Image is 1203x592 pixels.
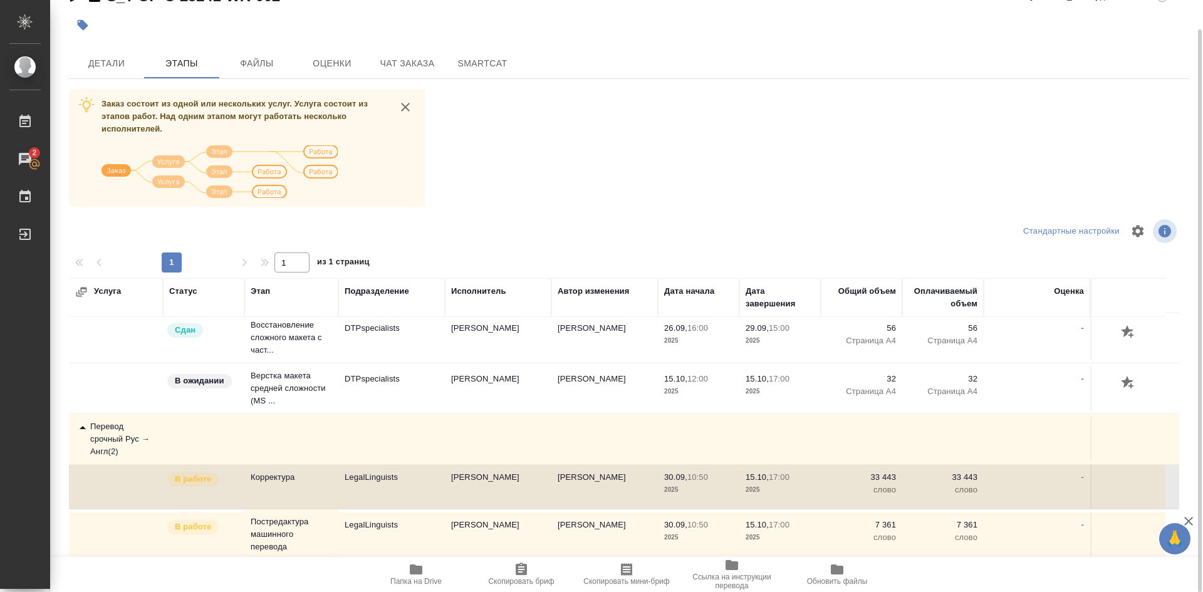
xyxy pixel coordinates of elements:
p: 26.09, [664,323,687,333]
p: 7 361 [827,519,896,531]
span: Файлы [227,56,287,71]
p: 33 443 [909,471,977,484]
span: Настроить таблицу [1123,216,1153,246]
span: Чат заказа [377,56,437,71]
td: [PERSON_NAME] [445,465,551,509]
p: В работе [175,473,211,486]
p: 2025 [664,484,733,496]
p: Постредактура машинного перевода [251,516,332,553]
span: из 1 страниц [317,254,370,273]
td: [PERSON_NAME] [551,316,658,360]
p: 15.10, [746,374,769,383]
a: 2 [3,143,47,175]
span: Скопировать бриф [488,577,554,586]
a: - [1081,374,1084,383]
p: 2025 [746,484,815,496]
p: слово [909,531,977,544]
span: Папка на Drive [390,577,442,586]
div: Дата завершения [746,285,815,310]
td: [PERSON_NAME] [551,366,658,410]
p: 2025 [664,531,733,544]
div: Дата начала [664,285,714,298]
p: В работе [175,521,211,533]
p: 15.10, [746,472,769,482]
p: слово [909,484,977,496]
p: 29.09, [746,323,769,333]
p: Страница А4 [909,335,977,347]
button: Добавить тэг [69,11,96,39]
p: 2025 [746,531,815,544]
span: Скопировать мини-бриф [583,577,669,586]
span: SmartCat [452,56,513,71]
td: [PERSON_NAME] [445,512,551,556]
p: 15:00 [769,323,789,333]
p: Восстановление сложного макета с част... [251,319,332,356]
p: 30.09, [664,520,687,529]
a: - [1081,323,1084,333]
div: Услуга [75,285,200,298]
td: DTPspecialists [338,366,445,410]
p: Страница А4 [827,335,896,347]
p: 15.10, [664,374,687,383]
div: Этап [251,285,270,298]
p: 32 [827,373,896,385]
p: Верстка макета средней сложности (MS ... [251,370,332,407]
a: - [1081,520,1084,529]
span: Оценки [302,56,362,71]
p: 12:00 [687,374,708,383]
span: Заказ состоит из одной или нескольких услуг. Услуга состоит из этапов работ. Над одним этапом мог... [102,99,368,133]
p: 16:00 [687,323,708,333]
p: 17:00 [769,520,789,529]
p: 2025 [664,335,733,347]
p: 2025 [664,385,733,398]
button: Добавить оценку [1118,373,1139,394]
div: split button [1020,222,1123,241]
div: Статус [169,285,197,298]
span: Ссылка на инструкции перевода [687,573,777,590]
span: 2 [24,147,44,159]
button: Добавить оценку [1118,322,1139,343]
p: 56 [909,322,977,335]
p: 17:00 [769,374,789,383]
button: Папка на Drive [363,557,469,592]
button: Скопировать мини-бриф [574,557,679,592]
p: слово [827,484,896,496]
a: - [1081,472,1084,482]
td: [PERSON_NAME] [445,316,551,360]
div: Подразделение [345,285,409,298]
td: LegalLinguists [338,512,445,556]
span: 🙏 [1164,526,1185,552]
div: Исполнитель [451,285,506,298]
p: 15.10, [746,520,769,529]
div: Оплачиваемый объем [909,285,977,310]
div: Общий объем [838,285,896,298]
p: 10:50 [687,472,708,482]
p: 10:50 [687,520,708,529]
p: 2025 [746,385,815,398]
span: Детали [76,56,137,71]
button: Развернуть [75,286,88,298]
span: Посмотреть информацию [1153,219,1179,243]
button: Обновить файлы [784,557,890,592]
p: 32 [909,373,977,385]
button: close [396,98,415,117]
div: Перевод срочный Рус → Англ ( 2 ) [75,420,157,458]
p: 7 361 [909,519,977,531]
button: 🙏 [1159,523,1190,554]
p: Страница А4 [827,385,896,398]
button: Ссылка на инструкции перевода [679,557,784,592]
p: 30.09, [664,472,687,482]
p: В ожидании [175,375,224,387]
td: [PERSON_NAME] [445,366,551,410]
td: [PERSON_NAME] [551,465,658,509]
p: 2025 [746,335,815,347]
div: Оценка [1054,285,1084,298]
td: LegalLinguists [338,465,445,509]
button: Скопировать бриф [469,557,574,592]
p: Сдан [175,324,195,336]
p: 33 443 [827,471,896,484]
span: Этапы [152,56,212,71]
div: Автор изменения [558,285,629,298]
p: 17:00 [769,472,789,482]
p: 56 [827,322,896,335]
